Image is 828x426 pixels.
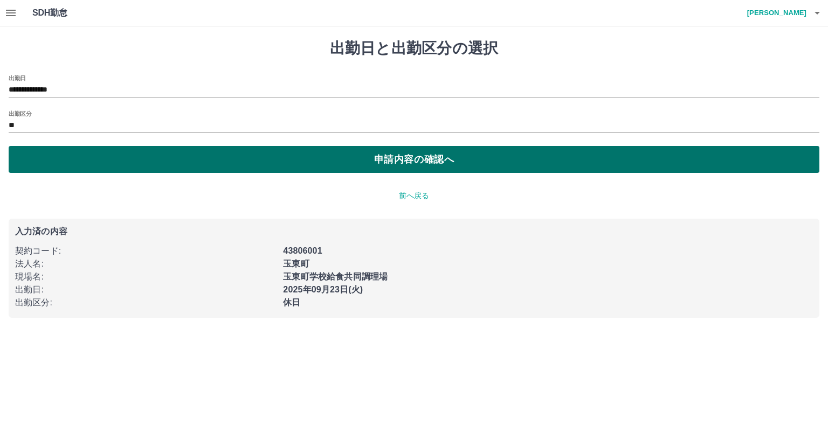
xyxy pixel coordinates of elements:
p: 出勤区分 : [15,296,277,309]
p: 出勤日 : [15,283,277,296]
p: 前へ戻る [9,190,819,201]
b: 玉東町学校給食共同調理場 [283,272,388,281]
b: 玉東町 [283,259,309,268]
p: 現場名 : [15,270,277,283]
p: 契約コード : [15,245,277,257]
p: 法人名 : [15,257,277,270]
label: 出勤区分 [9,109,31,117]
p: 入力済の内容 [15,227,813,236]
button: 申請内容の確認へ [9,146,819,173]
b: 43806001 [283,246,322,255]
b: 2025年09月23日(火) [283,285,363,294]
h1: 出勤日と出勤区分の選択 [9,39,819,58]
label: 出勤日 [9,74,26,82]
b: 休日 [283,298,300,307]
